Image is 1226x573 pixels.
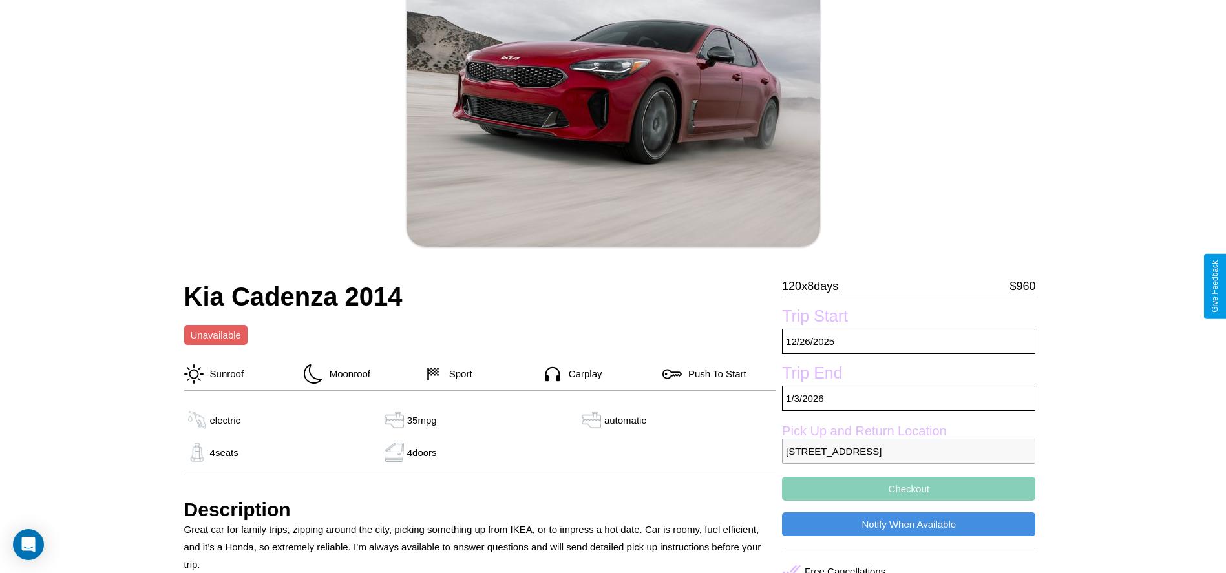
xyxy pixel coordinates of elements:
img: gas [184,410,210,430]
img: gas [381,410,407,430]
div: Give Feedback [1210,260,1220,313]
p: 4 doors [407,444,437,461]
button: Checkout [782,477,1035,501]
p: Unavailable [191,326,241,344]
img: gas [184,443,210,462]
p: Great car for family trips, zipping around the city, picking something up from IKEA, or to impres... [184,521,776,573]
p: Push To Start [682,365,746,382]
button: Notify When Available [782,512,1035,536]
p: Sport [443,365,472,382]
img: gas [381,443,407,462]
p: electric [210,412,241,429]
p: [STREET_ADDRESS] [782,439,1035,464]
label: Trip End [782,364,1035,386]
p: 35 mpg [407,412,437,429]
p: Sunroof [204,365,244,382]
p: Carplay [562,365,602,382]
p: 120 x 8 days [782,276,838,297]
p: $ 960 [1009,276,1035,297]
h2: Kia Cadenza 2014 [184,282,776,311]
p: 1 / 3 / 2026 [782,386,1035,411]
h3: Description [184,499,776,521]
div: Open Intercom Messenger [13,529,44,560]
p: 4 seats [210,444,238,461]
p: 12 / 26 / 2025 [782,329,1035,354]
img: gas [578,410,604,430]
label: Pick Up and Return Location [782,424,1035,439]
p: Moonroof [323,365,370,382]
p: automatic [604,412,646,429]
label: Trip Start [782,307,1035,329]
